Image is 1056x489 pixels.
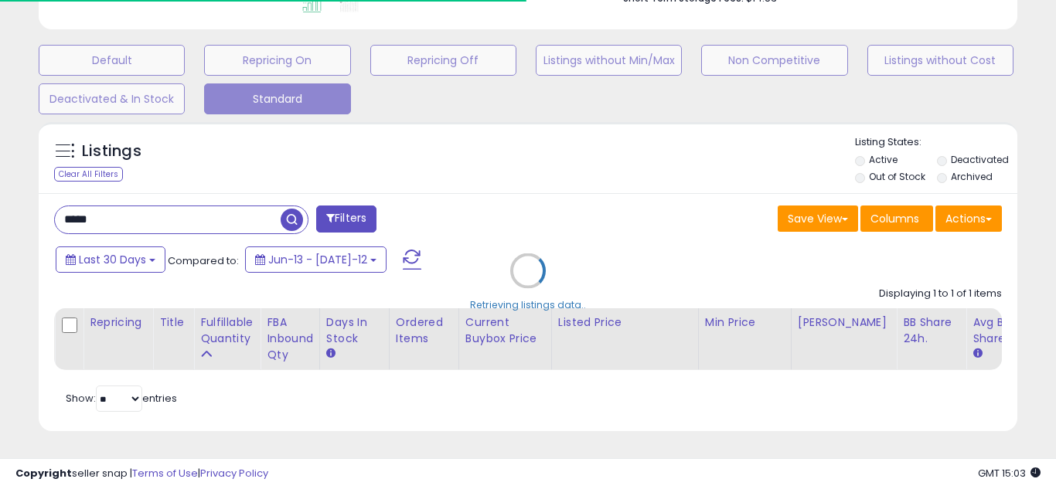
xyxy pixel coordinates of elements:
button: Deactivated & In Stock [39,83,185,114]
div: Retrieving listings data.. [470,297,586,311]
button: Default [39,45,185,76]
button: Listings without Min/Max [536,45,682,76]
button: Repricing On [204,45,350,76]
strong: Copyright [15,466,72,481]
a: Terms of Use [132,466,198,481]
span: 2025-08-12 15:03 GMT [978,466,1041,481]
button: Repricing Off [370,45,516,76]
button: Listings without Cost [867,45,1013,76]
a: Privacy Policy [200,466,268,481]
button: Standard [204,83,350,114]
div: seller snap | | [15,467,268,481]
button: Non Competitive [701,45,847,76]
